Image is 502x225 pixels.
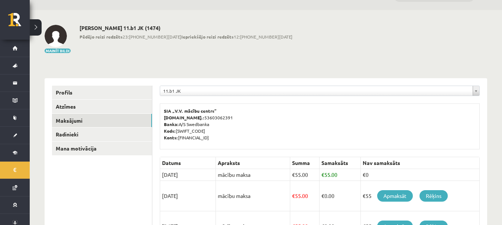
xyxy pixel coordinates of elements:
span: € [292,171,295,178]
b: Konts: [164,135,178,140]
b: SIA „V.V. mācību centrs” [164,108,217,114]
td: mācību maksa [216,169,290,181]
th: Samaksāts [319,157,360,169]
th: Apraksts [216,157,290,169]
button: Mainīt bildi [45,49,71,53]
b: Banka: [164,121,179,127]
a: Apmaksāt [377,190,413,202]
p: 53603062391 A/S Swedbanka [SWIFT_CODE] [FINANCIAL_ID] [164,107,476,141]
a: Mana motivācija [52,142,152,155]
td: 0.00 [319,181,360,211]
span: € [321,171,324,178]
a: Rīgas 1. Tālmācības vidusskola [8,13,30,32]
th: Nav samaksāts [360,157,479,169]
b: [DOMAIN_NAME].: [164,115,204,120]
a: Profils [52,86,152,99]
span: 23:[PHONE_NUMBER][DATE] 12:[PHONE_NUMBER][DATE] [80,33,292,40]
a: Rēķins [420,190,448,202]
span: € [292,192,295,199]
td: €0 [360,169,479,181]
th: Datums [160,157,216,169]
td: €55 [360,181,479,211]
span: € [321,192,324,199]
td: 55.00 [319,169,360,181]
td: [DATE] [160,169,216,181]
h2: [PERSON_NAME] 11.b1 JK (1474) [80,25,292,31]
td: 55.00 [290,181,320,211]
b: Iepriekšējo reizi redzēts [181,34,234,40]
th: Summa [290,157,320,169]
a: 11.b1 JK [160,86,479,96]
td: mācību maksa [216,181,290,211]
a: Radinieki [52,128,152,141]
a: Atzīmes [52,100,152,113]
img: Dmitrijs Fedičevs [45,25,67,47]
b: Pēdējo reizi redzēts [80,34,123,40]
a: Maksājumi [52,114,152,128]
td: [DATE] [160,181,216,211]
td: 55.00 [290,169,320,181]
b: Kods: [164,128,176,134]
span: 11.b1 JK [163,86,470,96]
